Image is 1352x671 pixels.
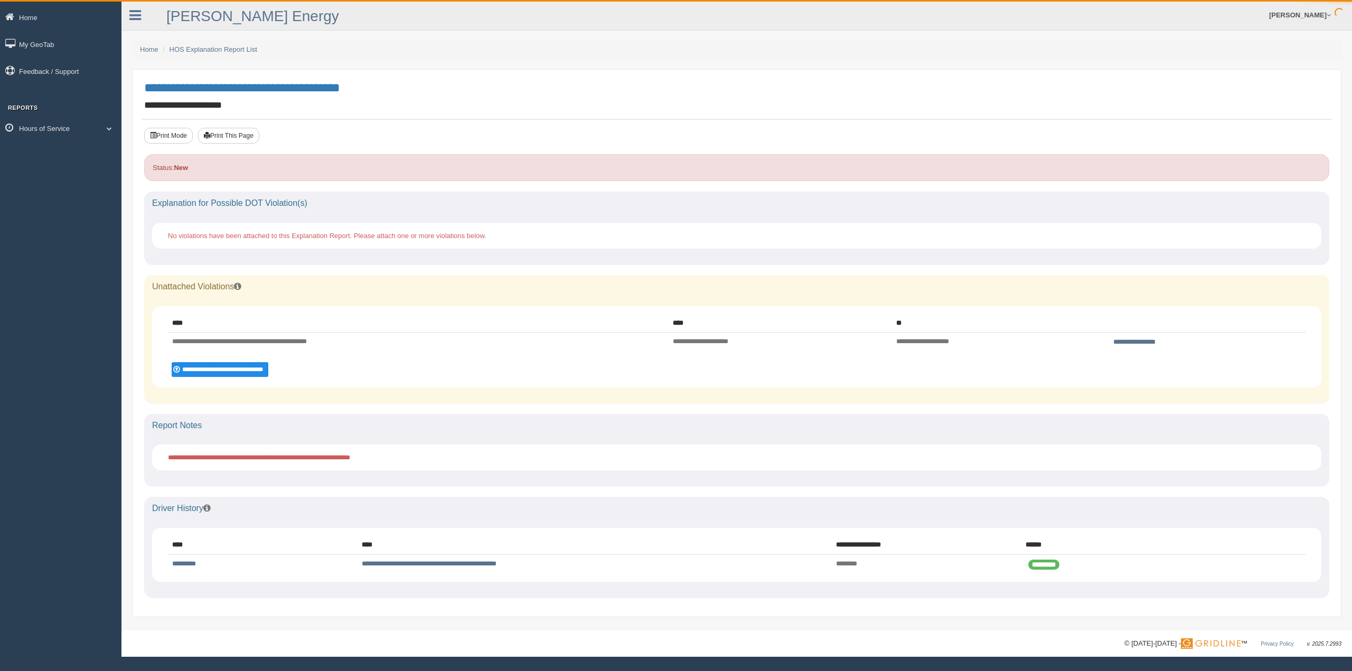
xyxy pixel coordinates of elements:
[1124,638,1341,649] div: © [DATE]-[DATE] - ™
[170,45,257,53] a: HOS Explanation Report List
[1261,641,1293,647] a: Privacy Policy
[198,128,259,144] button: Print This Page
[140,45,158,53] a: Home
[166,8,339,24] a: [PERSON_NAME] Energy
[168,232,486,240] span: No violations have been attached to this Explanation Report. Please attach one or more violations...
[144,275,1329,298] div: Unattached Violations
[144,414,1329,437] div: Report Notes
[144,497,1329,520] div: Driver History
[144,192,1329,215] div: Explanation for Possible DOT Violation(s)
[144,128,193,144] button: Print Mode
[1307,641,1341,647] span: v. 2025.7.2993
[174,164,188,172] strong: New
[1181,638,1241,649] img: Gridline
[144,154,1329,181] div: Status:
